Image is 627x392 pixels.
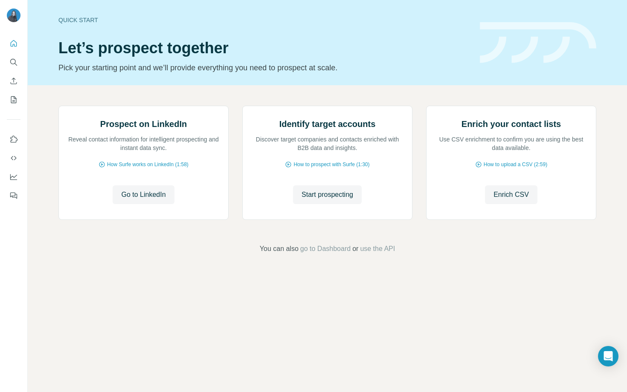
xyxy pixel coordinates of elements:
[260,244,299,254] span: You can also
[58,16,470,24] div: Quick start
[352,244,358,254] span: or
[100,118,187,130] h2: Prospect on LinkedIn
[58,40,470,57] h1: Let’s prospect together
[7,92,20,107] button: My lists
[7,188,20,203] button: Feedback
[493,190,529,200] span: Enrich CSV
[435,135,587,152] p: Use CSV enrichment to confirm you are using the best data available.
[480,22,596,63] img: banner
[67,135,220,152] p: Reveal contact information for intelligent prospecting and instant data sync.
[293,185,362,204] button: Start prospecting
[7,9,20,22] img: Avatar
[360,244,395,254] button: use the API
[302,190,353,200] span: Start prospecting
[598,346,618,366] div: Open Intercom Messenger
[485,185,537,204] button: Enrich CSV
[7,55,20,70] button: Search
[462,118,561,130] h2: Enrich your contact lists
[251,135,403,152] p: Discover target companies and contacts enriched with B2B data and insights.
[279,118,376,130] h2: Identify target accounts
[7,73,20,89] button: Enrich CSV
[7,132,20,147] button: Use Surfe on LinkedIn
[113,185,174,204] button: Go to LinkedIn
[7,150,20,166] button: Use Surfe API
[7,169,20,184] button: Dashboard
[107,161,189,168] span: How Surfe works on LinkedIn (1:58)
[293,161,369,168] span: How to prospect with Surfe (1:30)
[58,62,470,74] p: Pick your starting point and we’ll provide everything you need to prospect at scale.
[121,190,165,200] span: Go to LinkedIn
[7,36,20,51] button: Quick start
[484,161,547,168] span: How to upload a CSV (2:59)
[300,244,351,254] button: go to Dashboard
